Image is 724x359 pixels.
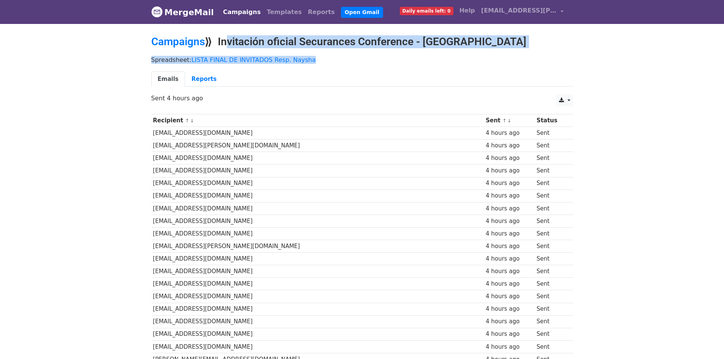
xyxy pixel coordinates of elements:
[151,227,484,240] td: [EMAIL_ADDRESS][DOMAIN_NAME]
[151,164,484,177] td: [EMAIL_ADDRESS][DOMAIN_NAME]
[151,240,484,253] td: [EMAIL_ADDRESS][PERSON_NAME][DOMAIN_NAME]
[341,7,383,18] a: Open Gmail
[481,6,557,15] span: [EMAIL_ADDRESS][PERSON_NAME][DOMAIN_NAME]
[151,56,573,64] p: Spreadsheet:
[478,3,567,21] a: [EMAIL_ADDRESS][PERSON_NAME][DOMAIN_NAME]
[535,202,568,215] td: Sent
[151,290,484,303] td: [EMAIL_ADDRESS][DOMAIN_NAME]
[151,94,573,102] p: Sent 4 hours ago
[535,253,568,265] td: Sent
[486,242,533,251] div: 4 hours ago
[535,290,568,303] td: Sent
[535,240,568,253] td: Sent
[151,303,484,315] td: [EMAIL_ADDRESS][DOMAIN_NAME]
[151,139,484,152] td: [EMAIL_ADDRESS][PERSON_NAME][DOMAIN_NAME]
[151,278,484,290] td: [EMAIL_ADDRESS][DOMAIN_NAME]
[151,152,484,164] td: [EMAIL_ADDRESS][DOMAIN_NAME]
[486,280,533,288] div: 4 hours ago
[535,139,568,152] td: Sent
[486,343,533,351] div: 4 hours ago
[535,265,568,278] td: Sent
[486,305,533,313] div: 4 hours ago
[535,328,568,340] td: Sent
[220,5,264,20] a: Campaigns
[185,118,189,123] a: ↑
[535,190,568,202] td: Sent
[486,267,533,276] div: 4 hours ago
[151,315,484,328] td: [EMAIL_ADDRESS][DOMAIN_NAME]
[151,177,484,190] td: [EMAIL_ADDRESS][DOMAIN_NAME]
[486,217,533,226] div: 4 hours ago
[535,177,568,190] td: Sent
[151,71,185,87] a: Emails
[535,164,568,177] td: Sent
[535,127,568,139] td: Sent
[486,154,533,163] div: 4 hours ago
[151,253,484,265] td: [EMAIL_ADDRESS][DOMAIN_NAME]
[486,166,533,175] div: 4 hours ago
[535,152,568,164] td: Sent
[151,35,205,48] a: Campaigns
[535,227,568,240] td: Sent
[535,215,568,227] td: Sent
[502,118,507,123] a: ↑
[151,114,484,127] th: Recipient
[151,190,484,202] td: [EMAIL_ADDRESS][DOMAIN_NAME]
[507,118,512,123] a: ↓
[486,204,533,213] div: 4 hours ago
[535,340,568,353] td: Sent
[535,315,568,328] td: Sent
[151,4,214,20] a: MergeMail
[151,215,484,227] td: [EMAIL_ADDRESS][DOMAIN_NAME]
[486,317,533,326] div: 4 hours ago
[400,7,453,15] span: Daily emails left: 0
[151,6,163,17] img: MergeMail logo
[305,5,338,20] a: Reports
[484,114,535,127] th: Sent
[486,141,533,150] div: 4 hours ago
[486,229,533,238] div: 4 hours ago
[486,179,533,188] div: 4 hours ago
[151,340,484,353] td: [EMAIL_ADDRESS][DOMAIN_NAME]
[486,129,533,138] div: 4 hours ago
[151,265,484,278] td: [EMAIL_ADDRESS][DOMAIN_NAME]
[486,292,533,301] div: 4 hours ago
[535,278,568,290] td: Sent
[486,255,533,263] div: 4 hours ago
[456,3,478,18] a: Help
[397,3,456,18] a: Daily emails left: 0
[486,191,533,200] div: 4 hours ago
[192,56,316,63] a: LISTA FINAL DE INVITADOS Resp. Naysha
[151,127,484,139] td: [EMAIL_ADDRESS][DOMAIN_NAME]
[190,118,194,123] a: ↓
[686,323,724,359] iframe: Chat Widget
[151,328,484,340] td: [EMAIL_ADDRESS][DOMAIN_NAME]
[264,5,305,20] a: Templates
[151,202,484,215] td: [EMAIL_ADDRESS][DOMAIN_NAME]
[185,71,223,87] a: Reports
[486,330,533,338] div: 4 hours ago
[151,35,573,48] h2: ⟫ Invitación oficial Securances Conference - [GEOGRAPHIC_DATA]
[535,303,568,315] td: Sent
[535,114,568,127] th: Status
